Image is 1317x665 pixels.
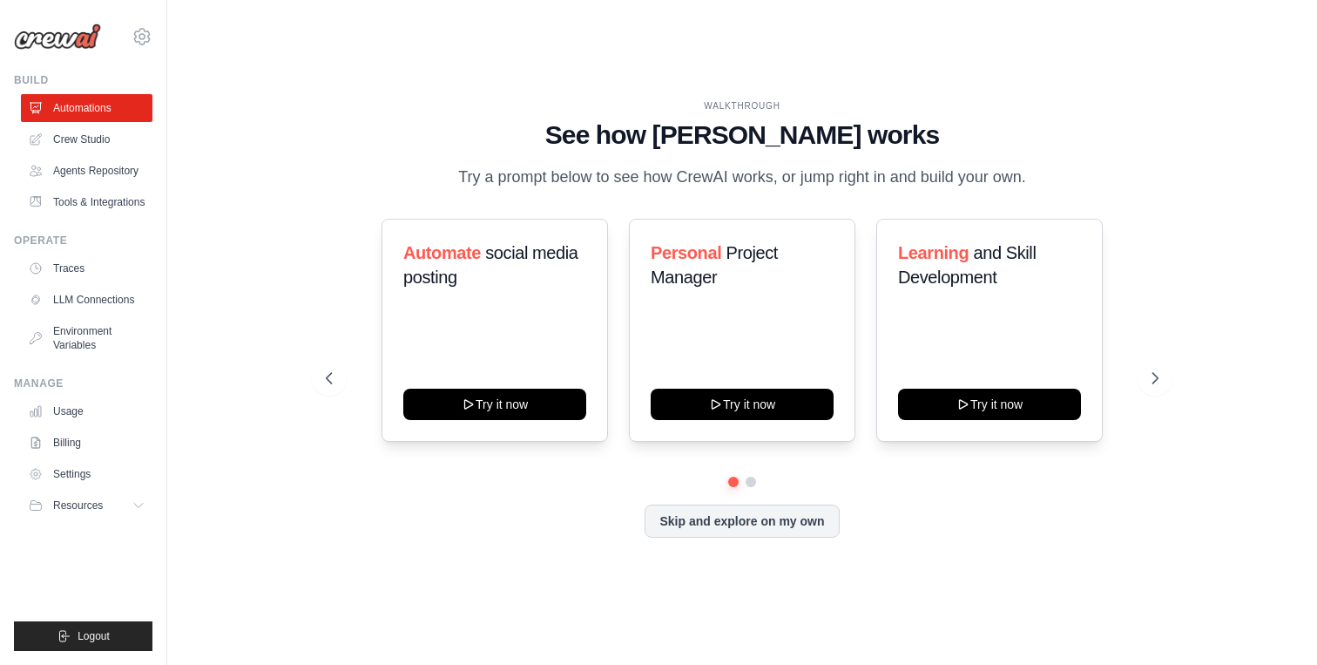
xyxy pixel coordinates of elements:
a: Crew Studio [21,126,152,153]
button: Try it now [651,389,834,420]
a: Environment Variables [21,317,152,359]
div: WALKTHROUGH [326,99,1159,112]
button: Try it now [898,389,1081,420]
a: Tools & Integrations [21,188,152,216]
img: Logo [14,24,101,50]
p: Try a prompt below to see how CrewAI works, or jump right in and build your own. [449,165,1035,190]
span: Logout [78,629,110,643]
a: Usage [21,397,152,425]
div: Build [14,73,152,87]
a: Traces [21,254,152,282]
div: Operate [14,234,152,248]
h1: See how [PERSON_NAME] works [326,119,1159,151]
span: social media posting [403,243,578,287]
span: Automate [403,243,481,262]
button: Logout [14,621,152,651]
a: Automations [21,94,152,122]
span: Personal [651,243,721,262]
span: Learning [898,243,969,262]
a: Settings [21,460,152,488]
div: Manage [14,377,152,390]
span: Resources [53,499,103,512]
a: LLM Connections [21,286,152,314]
button: Resources [21,492,152,519]
a: Agents Repository [21,157,152,185]
button: Try it now [403,389,586,420]
span: Project Manager [651,243,778,287]
a: Billing [21,429,152,457]
span: and Skill Development [898,243,1036,287]
button: Skip and explore on my own [645,505,839,538]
